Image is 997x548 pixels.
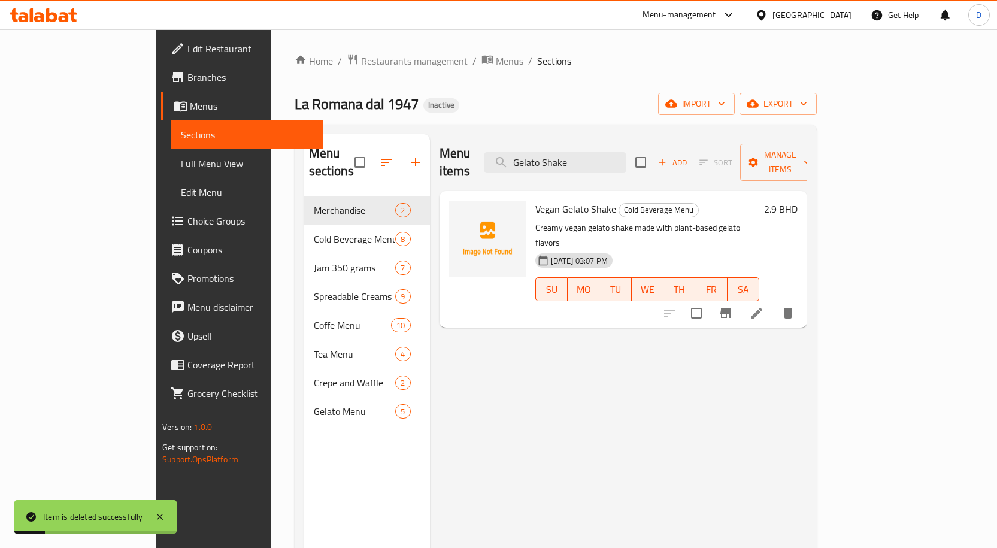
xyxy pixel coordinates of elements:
[304,225,430,253] div: Cold Beverage Menu8
[481,53,523,69] a: Menus
[774,299,802,328] button: delete
[43,510,143,523] div: Item is deleted successfully
[161,92,323,120] a: Menus
[695,277,727,301] button: FR
[395,376,410,390] div: items
[304,282,430,311] div: Spreadable Creams 180 grams9
[395,289,410,304] div: items
[396,291,410,302] span: 9
[528,54,532,68] li: /
[396,406,410,417] span: 5
[976,8,981,22] span: D
[314,289,396,304] span: Spreadable Creams 180 grams
[764,201,798,217] h6: 2.9 BHD
[187,386,313,401] span: Grocery Checklist
[372,148,401,177] span: Sort sections
[187,214,313,228] span: Choice Groups
[749,96,807,111] span: export
[314,232,396,246] span: Cold Beverage Menu
[304,368,430,397] div: Crepe and Waffle2
[541,281,563,298] span: SU
[295,53,817,69] nav: breadcrumb
[537,54,571,68] span: Sections
[395,232,410,246] div: items
[658,93,735,115] button: import
[604,281,626,298] span: TU
[187,358,313,372] span: Coverage Report
[314,347,396,361] span: Tea Menu
[391,318,410,332] div: items
[653,153,692,172] button: Add
[396,349,410,360] span: 4
[396,377,410,389] span: 2
[171,178,323,207] a: Edit Menu
[628,150,653,175] span: Select section
[361,54,468,68] span: Restaurants management
[161,207,323,235] a: Choice Groups
[395,347,410,361] div: items
[314,318,392,332] span: Coffe Menu
[395,261,410,275] div: items
[161,350,323,379] a: Coverage Report
[711,299,740,328] button: Branch-specific-item
[750,147,811,177] span: Manage items
[314,376,396,390] span: Crepe and Waffle
[347,53,468,69] a: Restaurants management
[732,281,754,298] span: SA
[304,311,430,340] div: Coffe Menu10
[187,300,313,314] span: Menu disclaimer
[772,8,851,22] div: [GEOGRAPHIC_DATA]
[496,54,523,68] span: Menus
[162,419,192,435] span: Version:
[449,201,526,277] img: Vegan Gelato Shake
[619,203,698,217] span: Cold Beverage Menu
[637,281,659,298] span: WE
[314,261,396,275] span: Jam 350 grams
[187,271,313,286] span: Promotions
[187,41,313,56] span: Edit Restaurant
[304,191,430,431] nav: Menu sections
[187,70,313,84] span: Branches
[535,200,616,218] span: Vegan Gelato Shake
[187,329,313,343] span: Upsell
[304,340,430,368] div: Tea Menu4
[304,253,430,282] div: Jam 350 grams7
[599,277,631,301] button: TU
[314,203,396,217] span: Merchandise
[309,144,354,180] h2: Menu sections
[684,301,709,326] span: Select to update
[161,293,323,322] a: Menu disclaimer
[396,205,410,216] span: 2
[338,54,342,68] li: /
[171,149,323,178] a: Full Menu View
[304,196,430,225] div: Merchandise2
[193,419,212,435] span: 1.0.0
[396,234,410,245] span: 8
[440,144,471,180] h2: Menu items
[161,322,323,350] a: Upsell
[643,8,716,22] div: Menu-management
[535,220,759,250] p: Creamy vegan gelato shake made with plant-based gelato flavors
[161,264,323,293] a: Promotions
[692,153,740,172] span: Select section first
[395,404,410,419] div: items
[181,128,313,142] span: Sections
[656,156,689,169] span: Add
[396,262,410,274] span: 7
[653,153,692,172] span: Add item
[568,277,599,301] button: MO
[401,148,430,177] button: Add section
[484,152,626,173] input: search
[668,281,690,298] span: TH
[632,277,663,301] button: WE
[314,404,396,419] span: Gelato Menu
[162,440,217,455] span: Get support on:
[472,54,477,68] li: /
[395,203,410,217] div: items
[190,99,313,113] span: Menus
